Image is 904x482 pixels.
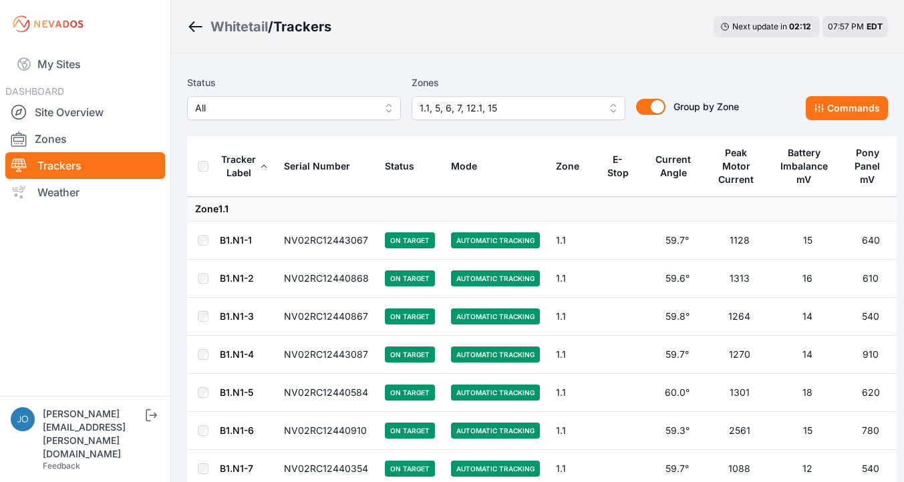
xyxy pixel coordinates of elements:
[220,425,254,436] a: B1.N1-6
[276,336,377,374] td: NV02RC12443087
[845,374,897,412] td: 620
[673,101,739,112] span: Group by Zone
[43,407,143,461] div: [PERSON_NAME][EMAIL_ADDRESS][PERSON_NAME][DOMAIN_NAME]
[845,336,897,374] td: 910
[646,298,708,336] td: 59.8°
[385,308,435,324] span: On Target
[770,260,845,298] td: 16
[385,270,435,286] span: On Target
[789,21,813,32] div: 02 : 12
[43,461,80,471] a: Feedback
[5,99,165,126] a: Site Overview
[708,336,770,374] td: 1270
[708,412,770,450] td: 2561
[606,144,638,189] button: E-Stop
[548,298,598,336] td: 1.1
[220,272,254,284] a: B1.N1-2
[770,298,845,336] td: 14
[385,232,435,248] span: On Target
[451,385,540,401] span: Automatic Tracking
[5,48,165,80] a: My Sites
[556,150,590,182] button: Zone
[5,179,165,206] a: Weather
[716,137,762,196] button: Peak Motor Current
[770,336,845,374] td: 14
[548,336,598,374] td: 1.1
[654,144,700,189] button: Current Angle
[187,197,897,222] td: Zone 1.1
[220,310,254,322] a: B1.N1-3
[187,9,331,44] nav: Breadcrumb
[220,144,268,189] button: Tracker Label
[867,21,883,31] span: EDT
[451,423,540,439] span: Automatic Tracking
[770,412,845,450] td: 15
[778,146,830,186] div: Battery Imbalance mV
[556,160,579,173] div: Zone
[853,137,889,196] button: Pony Panel mV
[284,160,350,173] div: Serial Number
[451,232,540,248] span: Automatic Tracking
[708,374,770,412] td: 1301
[276,260,377,298] td: NV02RC12440868
[5,152,165,179] a: Trackers
[5,126,165,152] a: Zones
[412,75,625,91] label: Zones
[845,260,897,298] td: 610
[770,222,845,260] td: 15
[732,21,787,31] span: Next update in
[11,407,35,431] img: joe.mikula@nevados.solar
[778,137,837,196] button: Battery Imbalance mV
[220,348,254,360] a: B1.N1-4
[210,17,268,36] a: Whitetail
[273,17,331,36] h3: Trackers
[385,160,414,173] div: Status
[268,17,273,36] span: /
[385,346,435,363] span: On Target
[646,260,708,298] td: 59.6°
[11,13,86,35] img: Nevados
[220,153,257,180] div: Tracker Label
[420,100,599,116] span: 1.1, 5, 6, 7, 12.1, 15
[646,374,708,412] td: 60.0°
[646,336,708,374] td: 59.7°
[220,387,253,398] a: B1.N1-5
[451,160,477,173] div: Mode
[806,96,888,120] button: Commands
[845,412,897,450] td: 780
[770,374,845,412] td: 18
[845,298,897,336] td: 540
[548,260,598,298] td: 1.1
[606,153,629,180] div: E-Stop
[548,412,598,450] td: 1.1
[220,463,253,474] a: B1.N1-7
[654,153,693,180] div: Current Angle
[845,222,897,260] td: 640
[828,21,864,31] span: 07:57 PM
[5,85,64,97] span: DASHBOARD
[548,374,598,412] td: 1.1
[646,412,708,450] td: 59.3°
[853,146,883,186] div: Pony Panel mV
[412,96,625,120] button: 1.1, 5, 6, 7, 12.1, 15
[646,222,708,260] td: 59.7°
[451,270,540,286] span: Automatic Tracking
[276,298,377,336] td: NV02RC12440867
[220,234,252,246] a: B1.N1-1
[708,298,770,336] td: 1264
[385,461,435,477] span: On Target
[276,412,377,450] td: NV02RC12440910
[385,423,435,439] span: On Target
[276,374,377,412] td: NV02RC12440584
[451,150,488,182] button: Mode
[385,385,435,401] span: On Target
[451,346,540,363] span: Automatic Tracking
[187,96,401,120] button: All
[716,146,756,186] div: Peak Motor Current
[451,461,540,477] span: Automatic Tracking
[451,308,540,324] span: Automatic Tracking
[195,100,374,116] span: All
[385,150,425,182] button: Status
[708,222,770,260] td: 1128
